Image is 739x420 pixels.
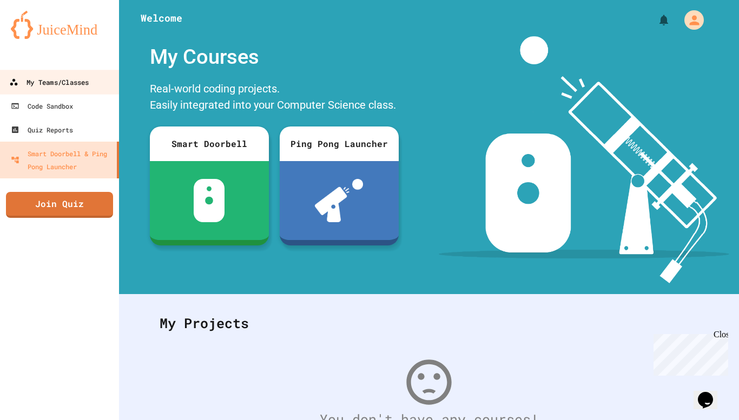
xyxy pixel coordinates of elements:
[144,78,404,118] div: Real-world coding projects. Easily integrated into your Computer Science class.
[637,11,673,29] div: My Notifications
[11,123,73,136] div: Quiz Reports
[194,179,225,222] img: sdb-white.svg
[11,11,108,39] img: logo-orange.svg
[315,179,363,222] img: ppl-with-ball.png
[150,126,269,161] div: Smart Doorbell
[280,126,399,161] div: Ping Pong Launcher
[144,36,404,78] div: My Courses
[439,36,729,283] img: banner-image-my-projects.png
[9,76,89,89] div: My Teams/Classes
[11,147,113,173] div: Smart Doorbell & Ping Pong Launcher
[4,4,75,69] div: Chat with us now!Close
[149,302,709,344] div: My Projects
[11,99,73,112] div: Code Sandbox
[673,8,707,32] div: My Account
[6,192,113,218] a: Join Quiz
[649,330,728,376] iframe: chat widget
[694,377,728,409] iframe: chat widget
